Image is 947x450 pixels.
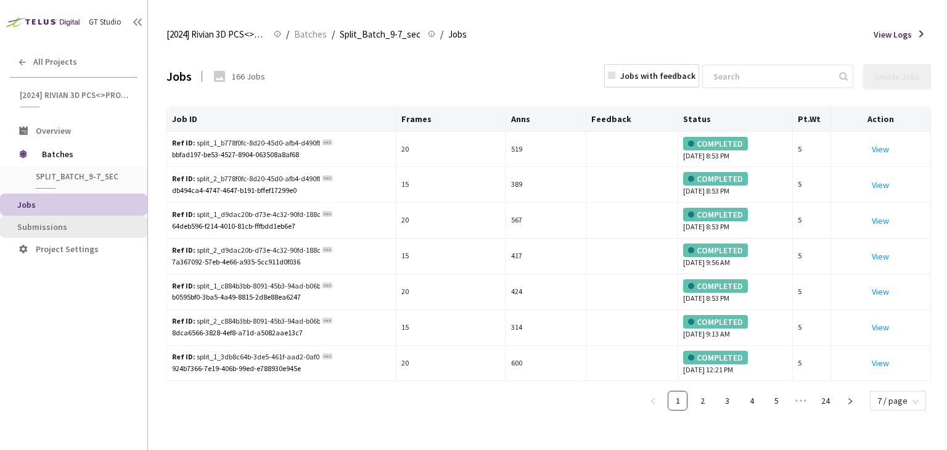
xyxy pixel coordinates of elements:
button: left [643,391,663,411]
td: 20 [396,346,507,382]
span: Overview [36,125,71,136]
td: 567 [506,203,586,239]
div: split_2_b778f0fc-8d20-45d0-afb4-d490fbb2784c [172,173,320,185]
a: 24 [816,391,835,410]
div: [DATE] 8:53 PM [683,172,787,197]
td: 417 [506,239,586,274]
div: b0595bf0-3ba5-4a49-8815-2d8e88ea6247 [172,292,391,303]
td: 389 [506,167,586,203]
div: [DATE] 12:21 PM [683,351,787,376]
span: Submissions [17,221,67,232]
a: View [872,358,889,369]
li: / [286,27,289,42]
div: split_2_d9dac20b-d73e-4c32-90fd-188df9779349 [172,245,320,256]
b: Ref ID: [172,138,195,147]
div: [DATE] 8:53 PM [683,279,787,305]
li: 1 [668,391,687,411]
li: 3 [717,391,737,411]
span: 7 / page [877,391,919,410]
th: Anns [506,107,586,132]
div: [DATE] 9:56 AM [683,243,787,269]
span: Split_Batch_9-7_sec [340,27,420,42]
b: Ref ID: [172,352,195,361]
div: COMPLETED [683,172,748,186]
td: 20 [396,203,507,239]
div: bbfad197-be53-4527-8904-063508a8af68 [172,149,391,161]
li: / [332,27,335,42]
td: 15 [396,167,507,203]
div: GT Studio [89,16,121,28]
span: Batches [294,27,327,42]
td: 20 [396,274,507,310]
div: COMPLETED [683,315,748,329]
span: right [847,398,854,405]
a: View [872,286,889,297]
li: 4 [742,391,761,411]
a: Batches [292,27,329,41]
span: [2024] Rivian 3D PCS<>Production [166,27,266,42]
div: Page Size [870,391,926,406]
div: db494ca4-4747-4647-b191-bffef17299e0 [172,185,391,197]
td: 15 [396,310,507,346]
td: 5 [793,346,831,382]
div: [DATE] 8:53 PM [683,208,787,233]
span: Jobs [448,27,467,42]
b: Ref ID: [172,281,195,290]
li: 24 [816,391,835,411]
th: Job ID [167,107,396,132]
li: / [440,27,443,42]
div: COMPLETED [683,351,748,364]
b: Ref ID: [172,316,195,325]
b: Ref ID: [172,245,195,255]
div: [DATE] 8:53 PM [683,137,787,162]
td: 5 [793,274,831,310]
span: Project Settings [36,243,99,255]
td: 314 [506,310,586,346]
li: Previous Page [643,391,663,411]
div: split_1_d9dac20b-d73e-4c32-90fd-188df9779349 [172,209,320,221]
div: Create Jobs [874,72,920,81]
div: 924b7366-7e19-406b-99ed-e788930e945e [172,363,391,375]
li: 2 [692,391,712,411]
a: 5 [767,391,785,410]
span: Split_Batch_9-7_sec [36,171,127,182]
div: split_2_c884b3bb-8091-45b3-94ad-b06b8b9e440e [172,316,320,327]
a: View [872,322,889,333]
b: Ref ID: [172,210,195,219]
div: Jobs with feedback [620,69,695,83]
td: 5 [793,310,831,346]
th: Action [831,107,931,132]
div: 64deb596-f214-4010-81cb-fffbdd1eb6e7 [172,221,391,232]
button: right [840,391,860,411]
td: 20 [396,132,507,168]
div: COMPLETED [683,208,748,221]
a: View [872,179,889,190]
div: [DATE] 9:13 AM [683,315,787,340]
a: View [872,215,889,226]
td: 15 [396,239,507,274]
th: Status [678,107,793,132]
a: View [872,144,889,155]
div: COMPLETED [683,137,748,150]
span: Batches [42,142,126,166]
span: ••• [791,391,811,411]
li: Next 5 Pages [791,391,811,411]
td: 5 [793,132,831,168]
a: View [872,251,889,262]
td: 424 [506,274,586,310]
td: 600 [506,346,586,382]
div: split_1_c884b3bb-8091-45b3-94ad-b06b8b9e440e [172,280,320,292]
th: Frames [396,107,507,132]
span: left [649,398,657,405]
a: 2 [693,391,711,410]
div: COMPLETED [683,279,748,293]
div: 8dca6566-3828-4ef8-a71d-a5082aae13c7 [172,327,391,339]
th: Feedback [586,107,678,132]
td: 5 [793,167,831,203]
th: Pt.Wt [793,107,831,132]
span: Jobs [17,199,36,210]
li: Next Page [840,391,860,411]
div: Jobs [166,67,192,86]
a: 4 [742,391,761,410]
span: [2024] Rivian 3D PCS<>Production [20,90,130,100]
